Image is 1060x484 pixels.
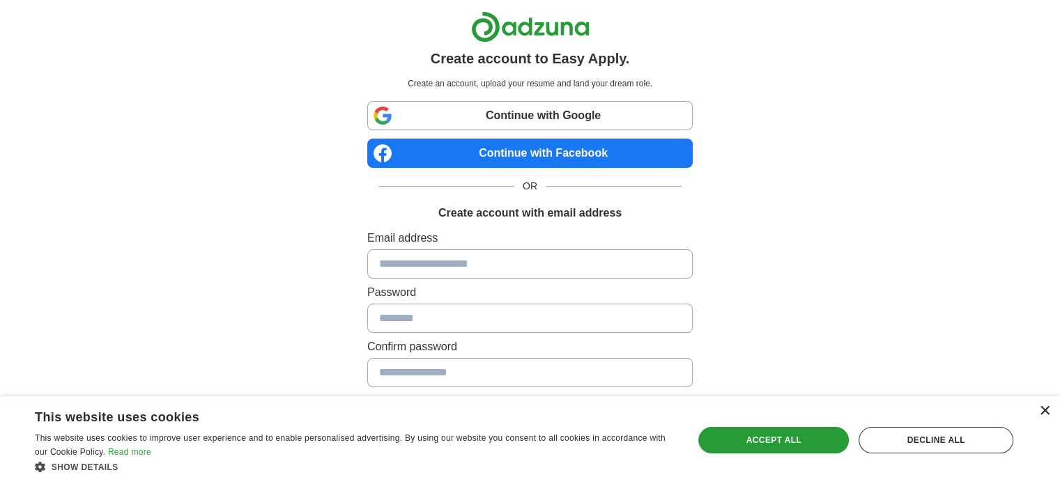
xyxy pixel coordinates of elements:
[438,205,622,221] h1: Create account with email address
[35,405,639,426] div: This website uses cookies
[367,101,693,130] a: Continue with Google
[35,460,674,474] div: Show details
[471,11,590,42] img: Adzuna logo
[514,179,546,194] span: OR
[431,48,630,69] h1: Create account to Easy Apply.
[370,77,690,90] p: Create an account, upload your resume and land your dream role.
[698,427,849,453] div: Accept all
[367,338,693,355] label: Confirm password
[35,433,666,457] span: This website uses cookies to improve user experience and to enable personalised advertising. By u...
[367,139,693,168] a: Continue with Facebook
[367,230,693,247] label: Email address
[859,427,1013,453] div: Decline all
[52,462,118,472] span: Show details
[367,284,693,301] label: Password
[108,447,151,457] a: Read more, opens a new window
[1039,406,1050,416] div: Close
